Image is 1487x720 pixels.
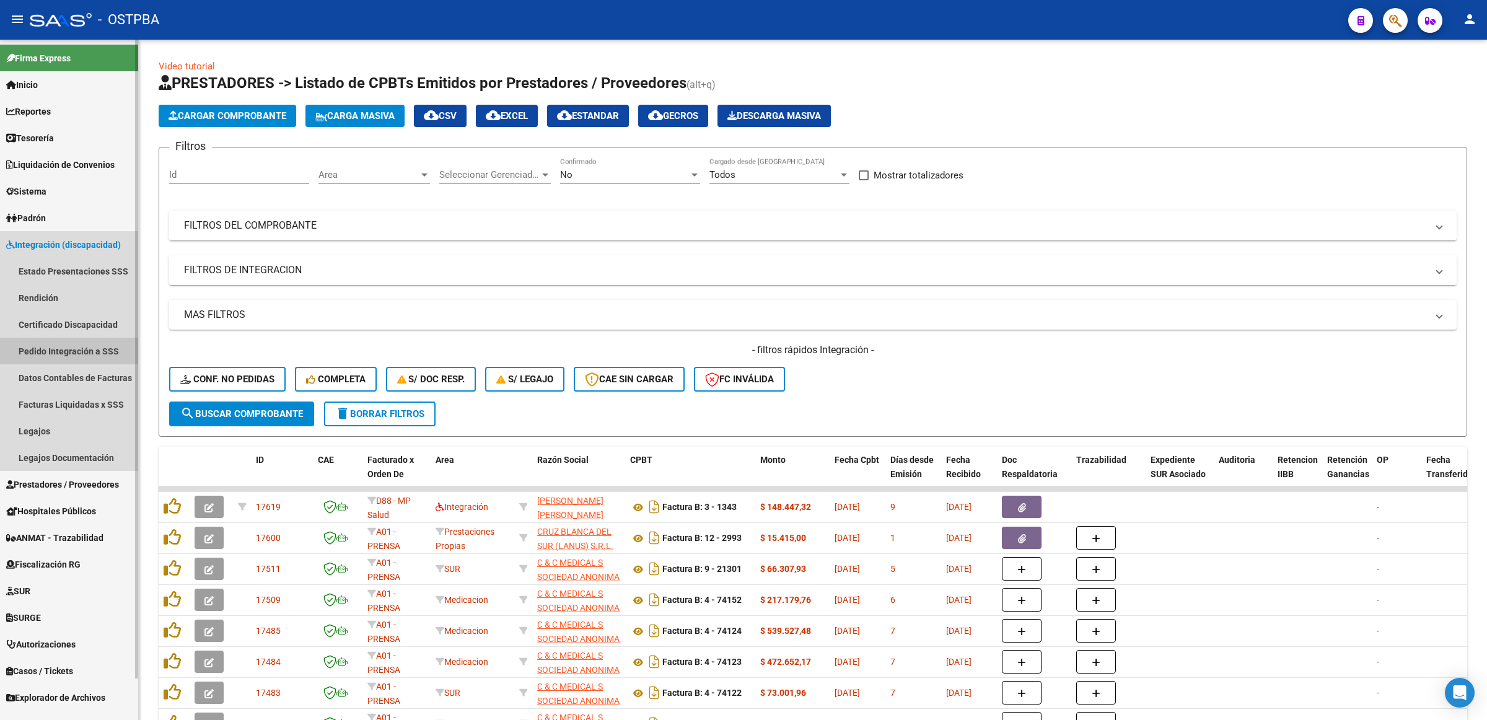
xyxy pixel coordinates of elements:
span: 6 [890,595,895,605]
span: [DATE] [946,564,972,574]
span: (alt+q) [686,79,716,90]
button: Buscar Comprobante [169,402,314,426]
span: [DATE] [835,502,860,512]
span: Borrar Filtros [335,408,424,419]
span: Seleccionar Gerenciador [439,169,540,180]
app-download-masive: Descarga masiva de comprobantes (adjuntos) [717,105,831,127]
mat-panel-title: FILTROS DEL COMPROBANTE [184,219,1427,232]
i: Descargar documento [646,497,662,517]
span: A01 - PRENSA [367,558,400,582]
button: CAE SIN CARGAR [574,367,685,392]
span: Casos / Tickets [6,664,73,678]
span: 17511 [256,564,281,574]
span: - [1377,657,1379,667]
datatable-header-cell: Monto [755,447,830,501]
span: 1 [890,533,895,543]
span: Sistema [6,185,46,198]
datatable-header-cell: ID [251,447,313,501]
span: Medicacion [436,657,488,667]
span: Gecros [648,110,698,121]
span: [DATE] [946,688,972,698]
span: 7 [890,657,895,667]
datatable-header-cell: Días desde Emisión [885,447,941,501]
button: Gecros [638,105,708,127]
strong: $ 15.415,00 [760,533,806,543]
span: [DATE] [946,502,972,512]
span: Prestadores / Proveedores [6,478,119,491]
span: Conf. no pedidas [180,374,274,385]
span: - OSTPBA [98,6,159,33]
button: S/ legajo [485,367,564,392]
span: [DATE] [946,533,972,543]
datatable-header-cell: Fecha Cpbt [830,447,885,501]
span: Auditoria [1219,455,1255,465]
strong: $ 539.527,48 [760,626,811,636]
div: Open Intercom Messenger [1445,678,1475,708]
span: [DATE] [946,626,972,636]
span: Hospitales Públicos [6,504,96,518]
span: [PERSON_NAME] [PERSON_NAME] [537,496,603,520]
div: 30707174702 [537,587,620,613]
strong: Factura B: 3 - 1343 [662,503,737,512]
span: Inicio [6,78,38,92]
span: Fecha Transferido [1426,455,1473,479]
span: - [1377,502,1379,512]
span: C & C MEDICAL S SOCIEDAD ANONIMA [537,682,620,706]
span: 17483 [256,688,281,698]
span: A01 - PRENSA [367,682,400,706]
datatable-header-cell: CAE [313,447,362,501]
span: 17600 [256,533,281,543]
div: 30707174702 [537,618,620,644]
span: [DATE] [946,657,972,667]
span: Completa [306,374,366,385]
span: [DATE] [946,595,972,605]
span: C & C MEDICAL S SOCIEDAD ANONIMA [537,651,620,675]
span: Prestaciones Propias [436,527,494,551]
span: S/ legajo [496,374,553,385]
span: Reportes [6,105,51,118]
span: Expediente SUR Asociado [1151,455,1206,479]
span: Fiscalización RG [6,558,81,571]
span: [DATE] [835,564,860,574]
button: Completa [295,367,377,392]
span: Firma Express [6,51,71,65]
span: SURGE [6,611,41,625]
mat-icon: cloud_download [424,108,439,123]
mat-expansion-panel-header: FILTROS DE INTEGRACION [169,255,1457,285]
div: 23937371624 [537,494,620,520]
span: CPBT [630,455,652,465]
span: C & C MEDICAL S SOCIEDAD ANONIMA [537,589,620,613]
span: CAE [318,455,334,465]
i: Descargar documento [646,528,662,548]
span: Monto [760,455,786,465]
h3: Filtros [169,138,212,155]
span: D88 - MP Salud [367,496,411,520]
span: Autorizaciones [6,638,76,651]
datatable-header-cell: Razón Social [532,447,625,501]
span: Area [318,169,419,180]
datatable-header-cell: OP [1372,447,1421,501]
span: - [1377,564,1379,574]
span: - [1377,626,1379,636]
span: SUR [436,688,460,698]
span: 17484 [256,657,281,667]
mat-icon: search [180,406,195,421]
strong: $ 217.179,76 [760,595,811,605]
a: Video tutorial [159,61,215,72]
i: Descargar documento [646,652,662,672]
mat-icon: person [1462,12,1477,27]
span: 9 [890,502,895,512]
button: CSV [414,105,467,127]
span: Retención Ganancias [1327,455,1369,479]
span: [DATE] [835,533,860,543]
span: S/ Doc Resp. [397,374,465,385]
span: Estandar [557,110,619,121]
span: EXCEL [486,110,528,121]
strong: $ 148.447,32 [760,502,811,512]
span: ANMAT - Trazabilidad [6,531,103,545]
datatable-header-cell: Area [431,447,514,501]
button: Descarga Masiva [717,105,831,127]
span: PRESTADORES -> Listado de CPBTs Emitidos por Prestadores / Proveedores [159,74,686,92]
datatable-header-cell: Facturado x Orden De [362,447,431,501]
mat-icon: cloud_download [486,108,501,123]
